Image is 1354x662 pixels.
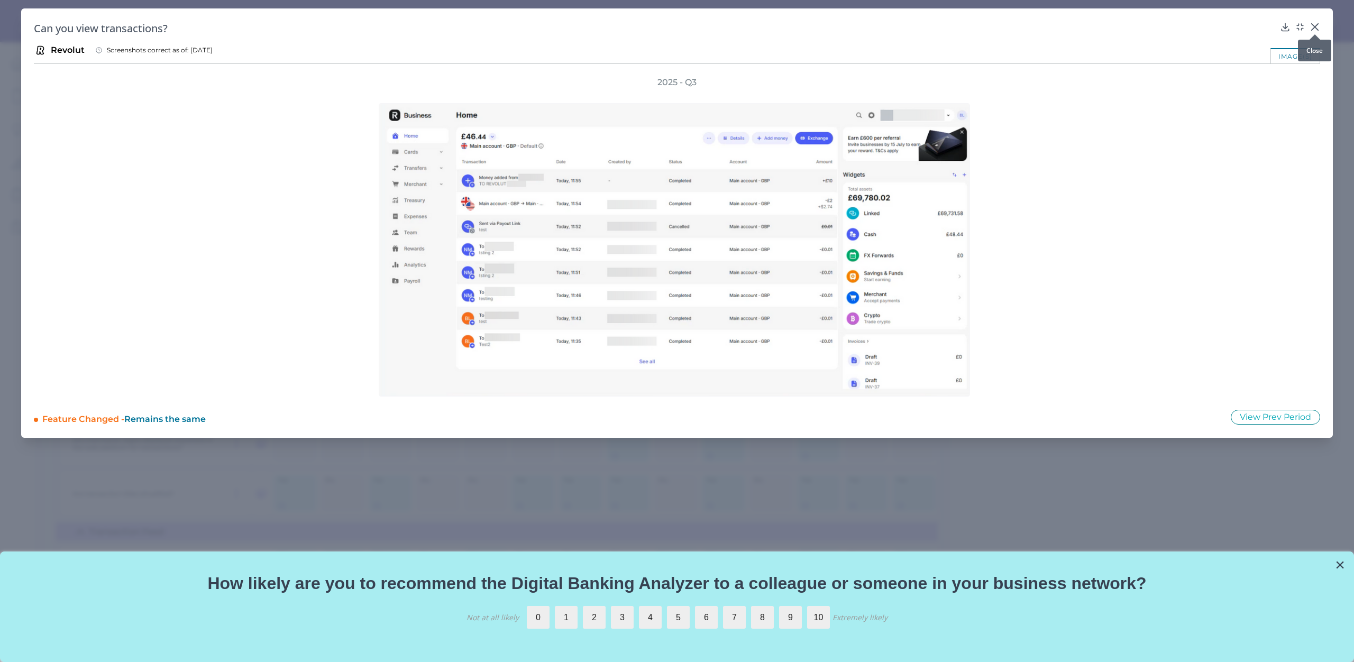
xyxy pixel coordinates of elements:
[51,44,85,56] span: Revolut
[34,44,47,57] img: Revolut
[1335,556,1345,573] button: Close
[13,573,1341,593] p: How likely are you to recommend the Digital Banking Analyzer to a colleague or someone in your bu...
[779,606,802,629] label: 9
[807,606,830,629] label: 10
[555,606,578,629] label: 1
[107,46,213,54] span: Screenshots correct as of: [DATE]
[695,606,718,629] label: 6
[379,103,970,397] img: Landing-secure-1860-Q3-2025-SME-Revolut-001.png
[34,21,1276,35] h2: Can you view transactions?
[466,612,519,622] div: Not at all likely
[723,606,746,629] label: 7
[1298,40,1331,61] div: Close
[583,606,606,629] label: 2
[527,606,550,629] label: 0
[639,606,662,629] label: 4
[611,606,634,629] label: 3
[1270,48,1320,63] div: image(s)
[1231,410,1320,425] button: View Prev Period
[657,77,697,88] h3: 2025 - Q3
[42,409,328,425] div: Feature Changed -
[667,606,690,629] label: 5
[124,414,206,424] span: Remains the same
[832,612,888,622] div: Extremely likely
[751,606,774,629] label: 8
